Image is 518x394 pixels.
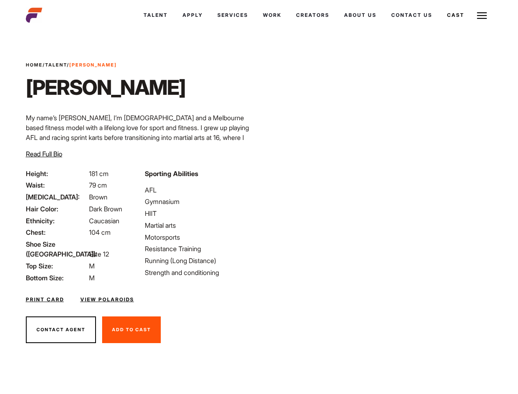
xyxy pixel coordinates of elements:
span: M [89,262,95,270]
a: Services [210,4,256,26]
li: Strength and conditioning [145,268,254,277]
a: View Polaroids [80,296,134,303]
li: Martial arts [145,220,254,230]
a: Apply [175,4,210,26]
span: Size 12 [89,250,109,258]
span: Read Full Bio [26,150,62,158]
span: M [89,274,95,282]
span: Caucasian [89,217,119,225]
a: Talent [45,62,67,68]
strong: [PERSON_NAME] [69,62,117,68]
a: Contact Us [384,4,440,26]
span: [MEDICAL_DATA]: [26,192,87,202]
span: Hair Color: [26,204,87,214]
a: Creators [289,4,337,26]
li: Motorsports [145,232,254,242]
p: My name’s [PERSON_NAME], I’m [DEMOGRAPHIC_DATA] and a Melbourne based fitness model with a lifelo... [26,113,254,202]
a: Talent [136,4,175,26]
span: Height: [26,169,87,179]
span: Shoe Size ([GEOGRAPHIC_DATA]): [26,239,87,259]
li: Gymnasium [145,197,254,206]
span: 79 cm [89,181,107,189]
span: / / [26,62,117,69]
li: HIIT [145,208,254,218]
span: Top Size: [26,261,87,271]
button: Contact Agent [26,316,96,344]
span: Waist: [26,180,87,190]
a: Print Card [26,296,64,303]
span: Ethnicity: [26,216,87,226]
h1: [PERSON_NAME] [26,75,185,100]
span: Brown [89,193,107,201]
button: Add To Cast [102,316,161,344]
a: About Us [337,4,384,26]
a: Work [256,4,289,26]
a: Cast [440,4,472,26]
a: Home [26,62,43,68]
span: 181 cm [89,170,109,178]
button: Read Full Bio [26,149,62,159]
li: AFL [145,185,254,195]
li: Running (Long Distance) [145,256,254,266]
span: Dark Brown [89,205,122,213]
li: Resistance Training [145,244,254,254]
img: cropped-aefm-brand-fav-22-square.png [26,7,42,23]
span: 104 cm [89,228,111,236]
span: Add To Cast [112,327,151,332]
span: Chest: [26,227,87,237]
img: Burger icon [477,11,487,21]
span: Bottom Size: [26,273,87,283]
strong: Sporting Abilities [145,170,198,178]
